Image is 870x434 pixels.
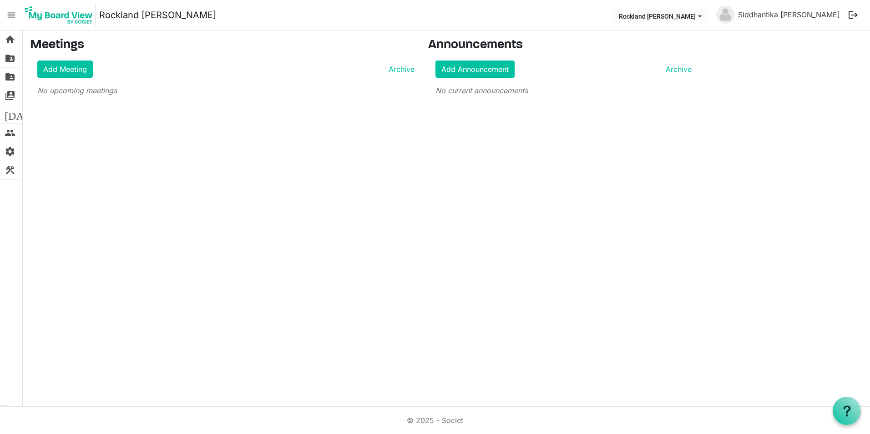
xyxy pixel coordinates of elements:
a: My Board View Logo [22,4,99,26]
span: switch_account [5,86,15,105]
span: construction [5,161,15,179]
a: Rockland [PERSON_NAME] [99,6,216,24]
p: No current announcements [435,85,692,96]
p: No upcoming meetings [37,85,415,96]
a: Archive [662,64,692,75]
a: Archive [385,64,415,75]
span: people [5,124,15,142]
a: © 2025 - Societ [407,416,463,425]
h3: Announcements [428,38,699,53]
span: folder_shared [5,68,15,86]
span: [DATE] [5,105,40,123]
span: folder_shared [5,49,15,67]
img: My Board View Logo [22,4,96,26]
img: no-profile-picture.svg [716,5,734,24]
button: logout [844,5,863,25]
h3: Meetings [30,38,415,53]
a: Siddhantika [PERSON_NAME] [734,5,844,24]
a: Add Meeting [37,61,93,78]
span: home [5,30,15,49]
span: settings [5,142,15,161]
a: Add Announcement [435,61,515,78]
button: Rockland IDA dropdownbutton [613,10,708,22]
span: menu [3,6,20,24]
